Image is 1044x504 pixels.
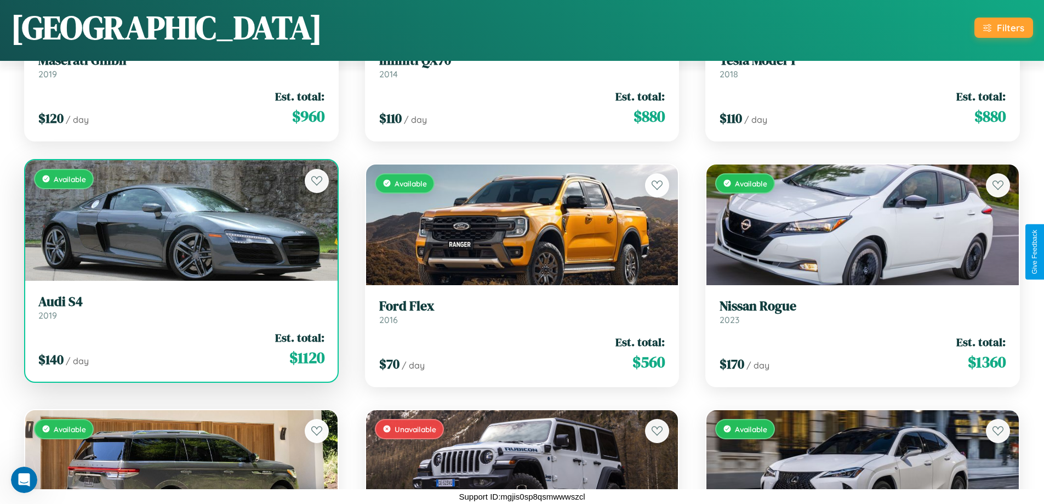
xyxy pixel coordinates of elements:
a: Audi S42019 [38,294,324,321]
span: / day [66,114,89,125]
span: 2018 [720,69,738,80]
span: $ 560 [632,351,665,373]
a: Ford Flex2016 [379,298,665,325]
span: / day [402,360,425,371]
span: $ 1360 [968,351,1006,373]
span: 2019 [38,69,57,80]
span: Available [395,179,427,188]
h1: [GEOGRAPHIC_DATA] [11,5,322,50]
span: Est. total: [615,334,665,350]
span: / day [404,114,427,125]
div: Give Feedback [1031,230,1039,274]
span: 2023 [720,314,739,325]
a: Tesla Model Y2018 [720,53,1006,80]
span: Available [54,174,86,184]
span: 2014 [379,69,398,80]
span: $ 170 [720,355,744,373]
span: Est. total: [956,334,1006,350]
h3: Nissan Rogue [720,298,1006,314]
a: Maserati Ghibli2019 [38,53,324,80]
a: Infiniti QX702014 [379,53,665,80]
a: Nissan Rogue2023 [720,298,1006,325]
span: Unavailable [395,424,436,434]
span: Est. total: [615,88,665,104]
span: $ 110 [379,109,402,127]
span: Available [735,179,767,188]
span: / day [66,355,89,366]
span: $ 1120 [289,347,324,369]
h3: Ford Flex [379,298,665,314]
button: Filters [974,18,1033,38]
span: $ 120 [38,109,64,127]
span: $ 960 [292,105,324,127]
span: 2016 [379,314,398,325]
span: / day [744,114,767,125]
p: Support ID: mgjis0sp8qsmwwwszcl [459,489,585,504]
span: $ 880 [634,105,665,127]
h3: Tesla Model Y [720,53,1006,69]
h3: Maserati Ghibli [38,53,324,69]
iframe: Intercom live chat [11,467,37,493]
span: / day [746,360,769,371]
div: Filters [997,22,1024,33]
span: Est. total: [275,330,324,346]
span: Available [54,424,86,434]
span: Est. total: [956,88,1006,104]
span: Available [735,424,767,434]
span: 2019 [38,310,57,321]
h3: Audi S4 [38,294,324,310]
span: $ 140 [38,350,64,369]
span: Est. total: [275,88,324,104]
span: $ 70 [379,355,400,373]
span: $ 880 [974,105,1006,127]
h3: Infiniti QX70 [379,53,665,69]
span: $ 110 [720,109,742,127]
